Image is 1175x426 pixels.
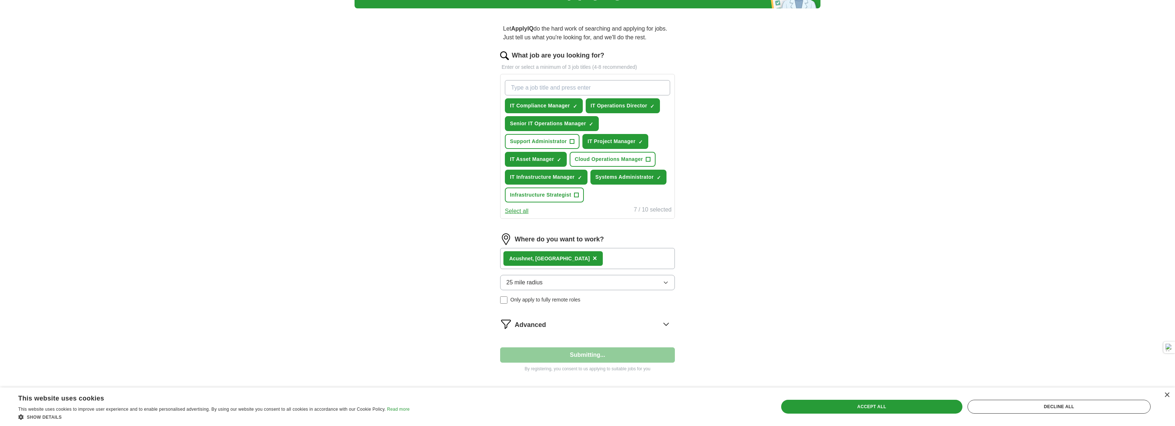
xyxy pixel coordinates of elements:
span: ✓ [650,103,654,109]
span: ✓ [657,175,661,181]
button: IT Infrastructure Manager✓ [505,170,587,185]
div: Decline all [968,400,1151,414]
button: Submitting... [500,347,675,363]
button: Select all [505,207,529,216]
button: IT Project Manager✓ [582,134,648,149]
button: Infrastructure Strategist [505,188,584,202]
span: Cloud Operations Manager [575,155,643,163]
button: Systems Administrator✓ [590,170,666,185]
button: Support Administrator [505,134,579,149]
a: Read more, opens a new window [387,407,410,412]
img: filter [500,318,512,330]
span: This website uses cookies to improve user experience and to enable personalised advertising. By u... [18,407,386,412]
div: This website uses cookies [18,392,391,403]
span: Advanced [515,320,546,330]
span: ✓ [573,103,577,109]
span: ✓ [578,175,582,181]
span: ✓ [638,139,643,145]
span: ✓ [589,121,593,127]
button: Cloud Operations Manager [570,152,656,167]
div: Accept all [781,400,962,414]
input: Only apply to fully remote roles [500,296,507,304]
span: IT Compliance Manager [510,102,570,110]
span: Infrastructure Strategist [510,191,571,199]
label: Where do you want to work? [515,234,604,244]
strong: ApplyIQ [511,25,533,32]
p: Enter or select a minimum of 3 job titles (4-8 recommended) [500,63,675,71]
button: × [593,253,597,264]
input: Type a job title and press enter [505,80,670,95]
p: Let do the hard work of searching and applying for jobs. Just tell us what you're looking for, an... [500,21,675,45]
img: search.png [500,51,509,60]
span: ✓ [557,157,561,163]
label: What job are you looking for? [512,51,604,60]
span: 25 mile radius [506,278,543,287]
span: Support Administrator [510,138,567,145]
span: IT Project Manager [587,138,636,145]
span: IT Asset Manager [510,155,554,163]
button: IT Compliance Manager✓ [505,98,583,113]
button: Senior IT Operations Manager✓ [505,116,599,131]
strong: Acushne [509,256,531,261]
span: Systems Administrator [596,173,654,181]
div: Close [1164,393,1170,398]
div: 7 / 10 selected [634,205,672,216]
span: IT Infrastructure Manager [510,173,575,181]
button: IT Asset Manager✓ [505,152,567,167]
button: 25 mile radius [500,275,675,290]
button: IT Operations Director✓ [586,98,660,113]
p: By registering, you consent to us applying to suitable jobs for you [500,366,675,372]
span: IT Operations Director [591,102,648,110]
span: Senior IT Operations Manager [510,120,586,127]
img: location.png [500,233,512,245]
span: × [593,254,597,262]
div: Show details [18,413,410,421]
span: Show details [27,415,62,420]
div: t, [GEOGRAPHIC_DATA] [509,255,590,263]
span: Only apply to fully remote roles [510,296,580,304]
